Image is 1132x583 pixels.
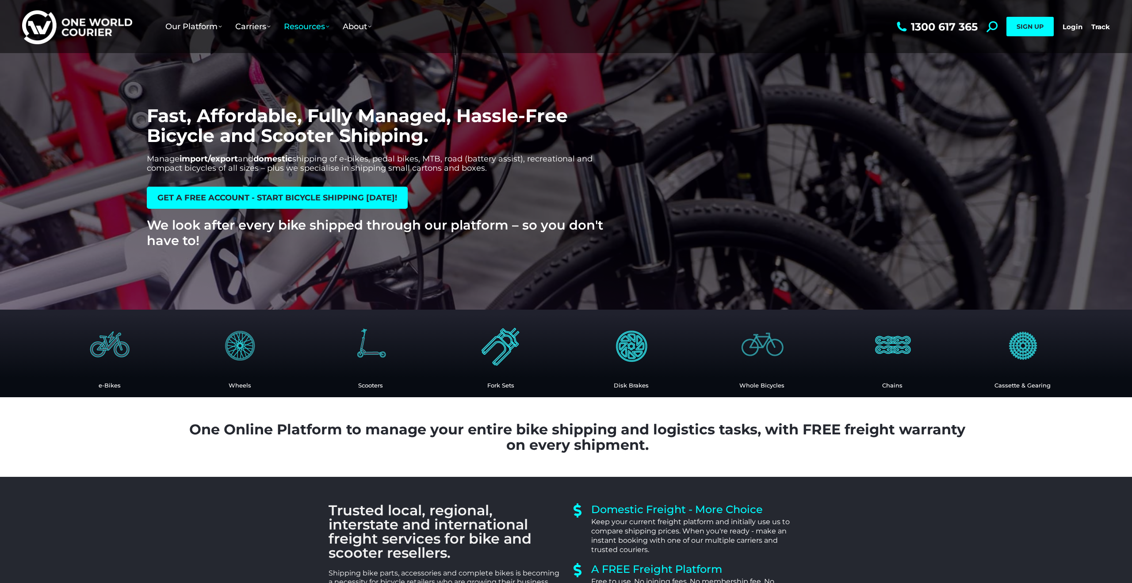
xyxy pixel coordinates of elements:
[181,422,974,453] h2: One Online Platform to manage your entire bike shipping and logistics tasks, with FREE freight wa...
[253,154,292,164] strong: domestic
[147,154,624,173] p: Manage and shipping of e-bikes, pedal bikes, MTB, road (battery assist), recreational and compact...
[180,154,238,164] strong: import/export
[701,383,822,388] h2: Whole Bicycles
[147,218,624,249] h2: We look after every bike shipped through our platform – so you don't have to!
[159,13,229,40] a: Our Platform
[344,318,397,372] img: scooter electric or manual icon
[229,13,277,40] a: Carriers
[83,318,136,372] img: small-bicycle-icons-electric-bicycle
[570,383,692,388] h2: Disk Brakes
[440,383,562,388] h2: Fork Sets
[474,318,528,372] img: small-bicycle-icons-forks
[147,187,408,209] a: get a free account - start bicycle shipping [DATE]!
[214,318,267,372] img: bicycle parts bicycle wheel Adobe Illustrator icon
[996,318,1049,372] img: bicycle parts cassette icon illustrator
[866,318,919,372] img: bicycle parts chain linkicon illustrator
[49,383,170,388] h2: e-Bikes
[1091,23,1110,31] a: Track
[165,22,222,31] span: Our Platform
[329,503,562,560] h2: Trusted local, regional, interstate and international freight services for bike and scooter resel...
[591,518,803,554] div: Keep your current freight platform and initially use us to compare shipping prices. When you're r...
[229,382,251,389] a: Wheels
[310,383,431,388] h2: Scooters
[895,21,978,32] a: 1300 617 365
[147,106,624,146] h1: Fast, Affordable, Fully Managed, Hassle-Free Bicycle and Scooter Shipping.
[831,383,953,388] h2: Chains
[284,22,329,31] span: Resources
[591,563,722,575] a: A FREE Freight Platform
[962,383,1083,388] h2: Cassette & Gearing
[1017,23,1044,31] span: SIGN UP
[157,194,397,202] span: get a free account - start bicycle shipping [DATE]!
[22,9,132,45] img: One World Courier
[1006,17,1054,36] a: SIGN UP
[1063,23,1082,31] a: Login
[343,22,371,31] span: About
[591,503,763,516] a: Domestic Freight - More Choice
[605,318,658,372] img: small-bicycle-icons-disc-brake
[277,13,336,40] a: Resources
[735,318,788,372] img: small-bicycle-icons-disc-bike
[336,13,378,40] a: About
[235,22,271,31] span: Carriers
